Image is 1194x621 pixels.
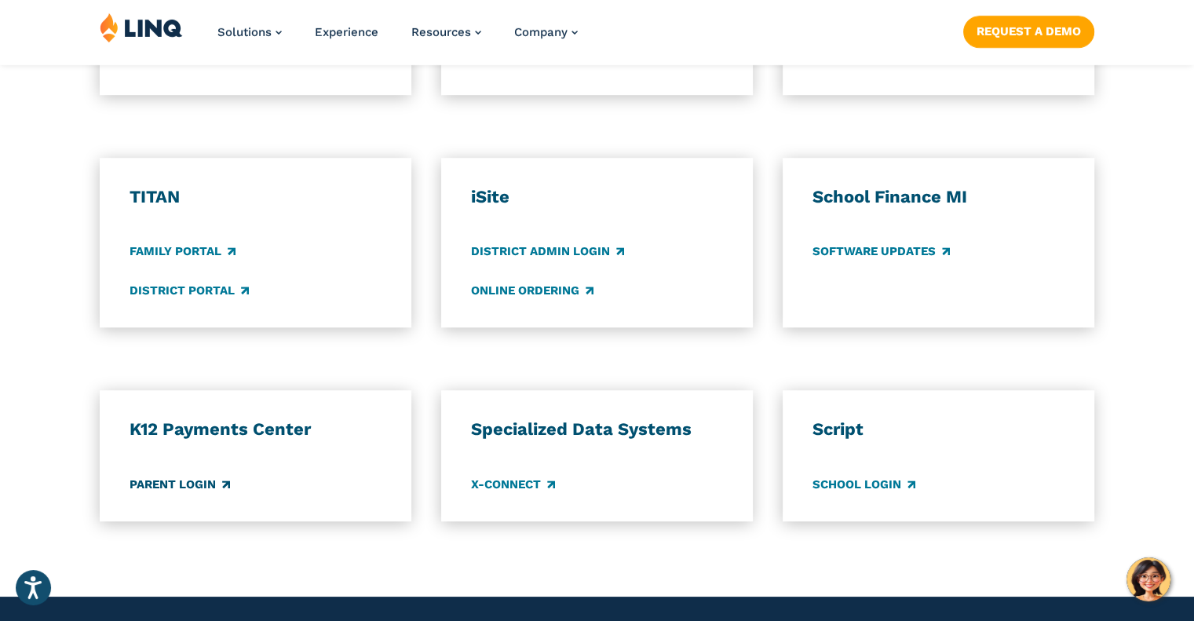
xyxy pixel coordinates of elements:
[812,418,1064,440] h3: Script
[812,186,1064,208] h3: School Finance MI
[812,243,950,261] a: Software Updates
[514,25,568,39] span: Company
[471,476,555,493] a: X-Connect
[130,418,382,440] h3: K12 Payments Center
[411,25,481,39] a: Resources
[217,25,272,39] span: Solutions
[471,282,593,299] a: Online Ordering
[315,25,378,39] a: Experience
[411,25,471,39] span: Resources
[130,243,236,261] a: Family Portal
[217,25,282,39] a: Solutions
[130,476,230,493] a: Parent Login
[963,13,1094,47] nav: Button Navigation
[471,418,723,440] h3: Specialized Data Systems
[812,476,915,493] a: School Login
[471,186,723,208] h3: iSite
[471,243,624,261] a: District Admin Login
[514,25,578,39] a: Company
[1126,557,1170,601] button: Hello, have a question? Let’s chat.
[100,13,183,42] img: LINQ | K‑12 Software
[217,13,578,64] nav: Primary Navigation
[130,282,249,299] a: District Portal
[963,16,1094,47] a: Request a Demo
[130,186,382,208] h3: TITAN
